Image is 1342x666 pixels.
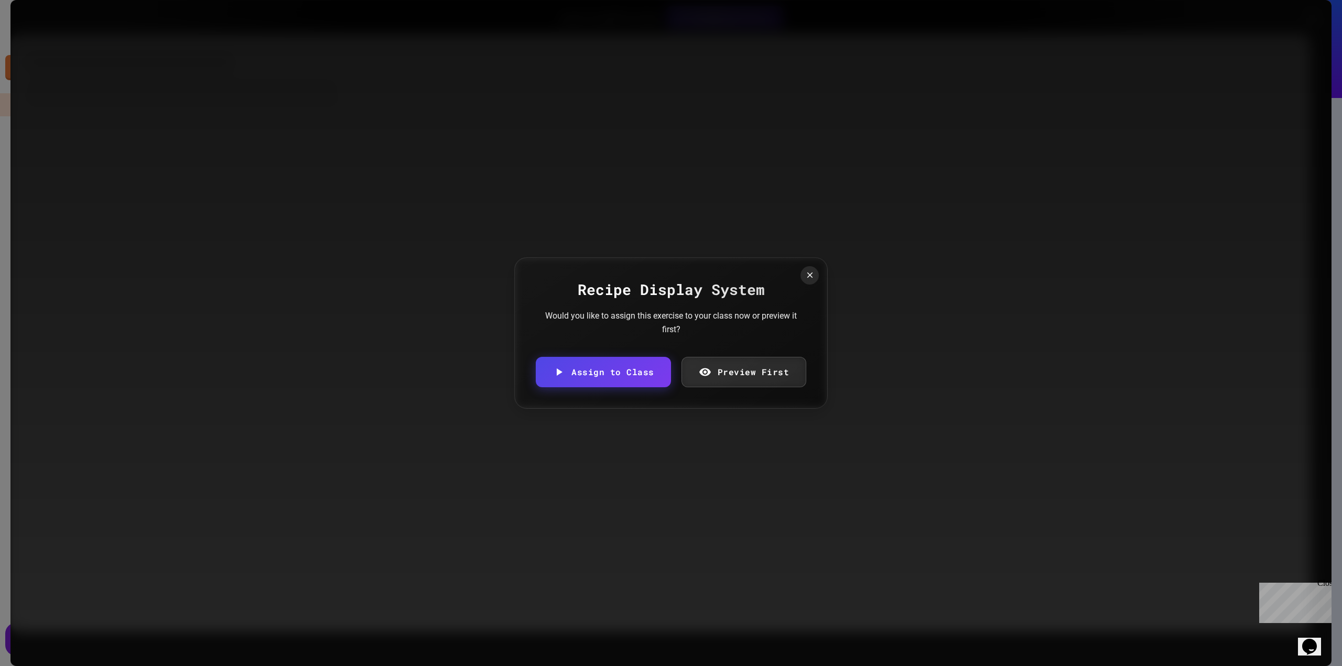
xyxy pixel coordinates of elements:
[545,309,797,336] div: Would you like to assign this exercise to your class now or preview it first?
[4,4,72,67] div: Chat with us now!Close
[536,357,671,387] a: Assign to Class
[1255,578,1332,623] iframe: chat widget
[536,279,806,301] div: Recipe Display System
[1298,624,1332,656] iframe: chat widget
[681,357,807,387] a: Preview First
